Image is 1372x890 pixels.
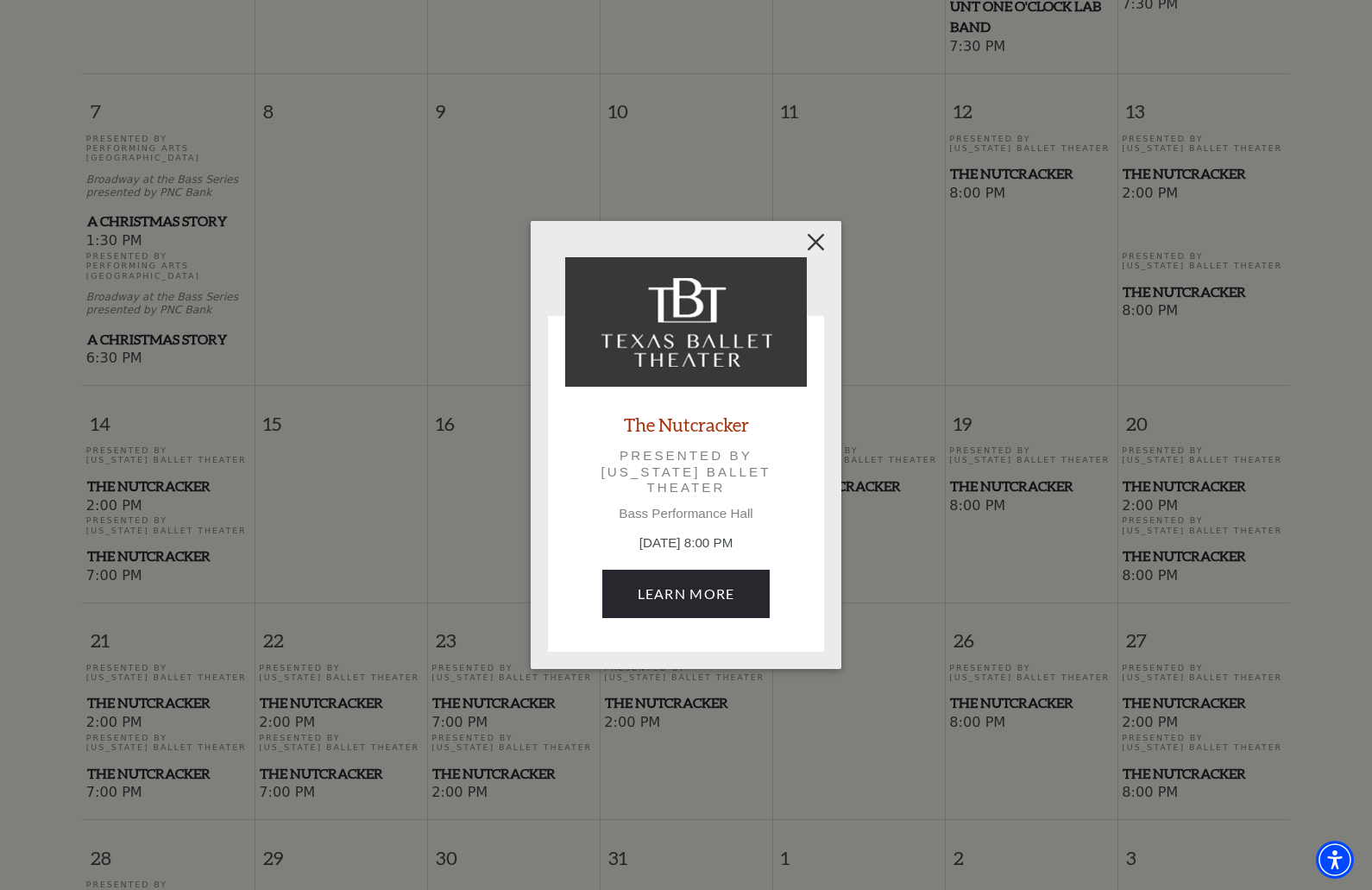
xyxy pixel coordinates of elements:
[589,448,783,495] p: Presented by [US_STATE] Ballet Theater
[565,533,807,553] p: [DATE] 8:00 PM
[800,225,833,258] button: Close
[624,413,749,436] a: The Nutcracker
[1316,841,1354,879] div: Accessibility Menu
[565,257,807,387] img: The Nutcracker
[602,570,771,618] a: December 13, 8:00 PM Learn More
[565,506,807,521] p: Bass Performance Hall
